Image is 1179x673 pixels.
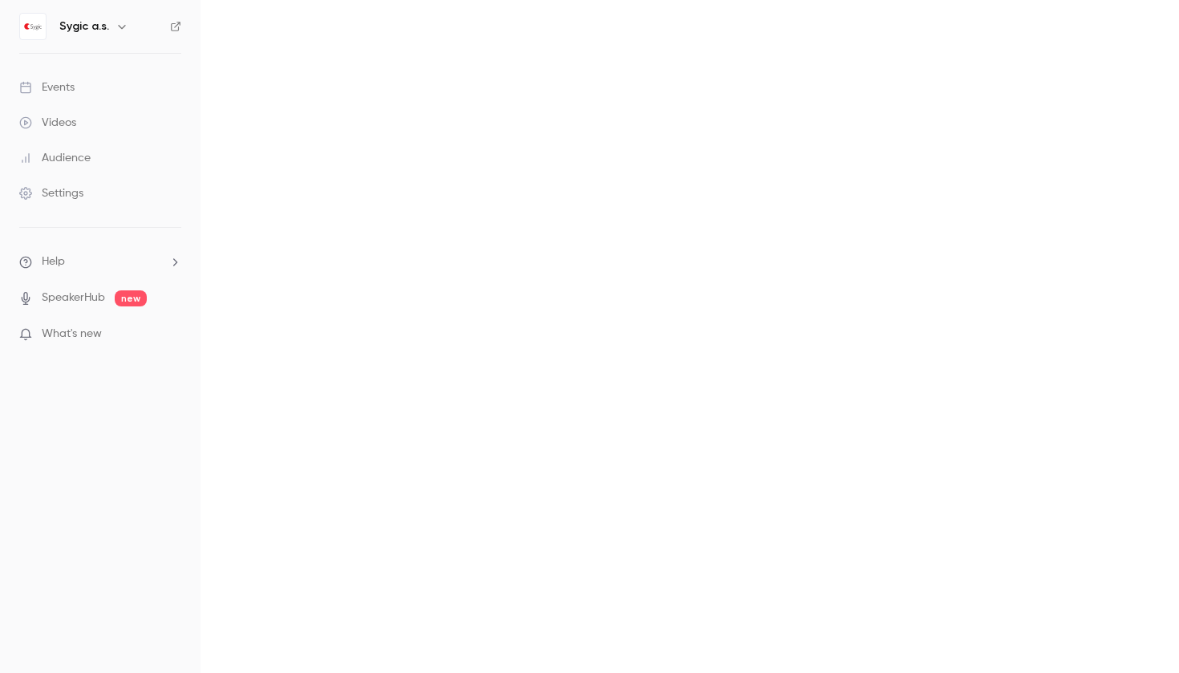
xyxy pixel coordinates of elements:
[42,290,105,306] a: SpeakerHub
[42,326,102,343] span: What's new
[20,14,46,39] img: Sygic a.s.
[59,18,109,34] h6: Sygic a.s.
[19,115,76,131] div: Videos
[19,185,83,201] div: Settings
[115,290,147,306] span: new
[19,253,181,270] li: help-dropdown-opener
[42,253,65,270] span: Help
[19,79,75,95] div: Events
[19,150,91,166] div: Audience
